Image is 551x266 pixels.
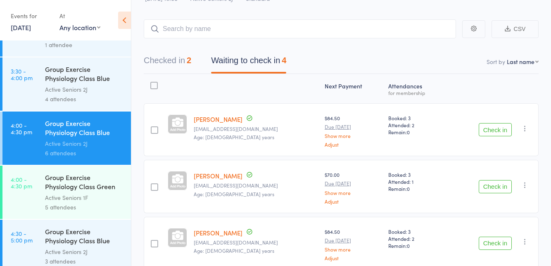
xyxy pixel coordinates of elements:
span: Attended: 2 [388,235,444,242]
div: Events for [11,9,51,23]
button: Checked in2 [144,52,191,74]
div: Atten­dances [385,78,447,100]
div: At [59,9,100,23]
div: Active Seniors 2J [45,139,124,148]
span: 0 [407,128,410,135]
div: Active Seniors 2J [45,85,124,94]
button: Check in [479,180,512,193]
a: [DATE] [11,23,31,32]
div: $70.00 [325,171,382,204]
span: Age: [DEMOGRAPHIC_DATA] years [194,133,274,140]
span: Remain: [388,242,444,249]
time: 4:00 - 4:30 pm [11,122,32,135]
div: Active Seniors 2J [45,247,124,256]
div: Group Exercise Physiology Class Blue Room [45,64,124,85]
small: tnpacker@gmail.com [194,183,318,188]
label: Sort by [487,57,505,66]
a: Show more [325,247,382,252]
div: 4 attendees [45,94,124,104]
span: Age: [DEMOGRAPHIC_DATA] years [194,247,274,254]
small: gueberga@gmail.com [194,240,318,245]
button: CSV [492,20,539,38]
time: 4:00 - 4:30 pm [11,176,32,189]
div: Next Payment [321,78,385,100]
small: Due [DATE] [325,180,382,186]
div: Group Exercise Physiology Class Blue Room [45,119,124,139]
small: Due [DATE] [325,237,382,243]
a: Show more [325,133,382,138]
div: Group Exercise Physiology Class Blue Room [45,227,124,247]
a: [PERSON_NAME] [194,115,242,123]
span: 0 [407,242,410,249]
a: Show more [325,190,382,195]
input: Search by name [144,19,456,38]
a: Adjust [325,255,382,261]
button: Waiting to check in4 [211,52,286,74]
div: 4 [282,56,286,65]
span: Remain: [388,128,444,135]
div: 6 attendees [45,148,124,158]
span: Remain: [388,185,444,192]
div: 1 attendee [45,40,124,50]
a: Adjust [325,142,382,147]
time: 3:30 - 4:00 pm [11,68,33,81]
a: Adjust [325,199,382,204]
span: Booked: 3 [388,228,444,235]
a: 4:00 -4:30 pmGroup Exercise Physiology Class Green RoomActive Seniors 1F5 attendees [2,166,131,219]
span: Attended: 2 [388,121,444,128]
a: [PERSON_NAME] [194,171,242,180]
a: 3:30 -4:00 pmGroup Exercise Physiology Class Blue RoomActive Seniors 2J4 attendees [2,57,131,111]
div: Last name [507,57,534,66]
span: Attended: 1 [388,178,444,185]
div: Any location [59,23,100,32]
time: 4:30 - 5:00 pm [11,230,33,243]
button: Check in [479,237,512,250]
span: Booked: 3 [388,171,444,178]
div: 3 attendees [45,256,124,266]
div: Group Exercise Physiology Class Green Room [45,173,124,193]
div: 5 attendees [45,202,124,212]
div: $84.50 [325,114,382,147]
a: [PERSON_NAME] [194,228,242,237]
span: Booked: 3 [388,114,444,121]
span: Age: [DEMOGRAPHIC_DATA] years [194,190,274,197]
div: $84.50 [325,228,382,261]
span: 0 [407,185,410,192]
div: for membership [388,90,444,95]
small: Due [DATE] [325,124,382,130]
button: Check in [479,123,512,136]
div: Active Seniors 1F [45,193,124,202]
small: jej46pri@gmail.com [194,126,318,132]
a: 4:00 -4:30 pmGroup Exercise Physiology Class Blue RoomActive Seniors 2J6 attendees [2,112,131,165]
div: 2 [187,56,191,65]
